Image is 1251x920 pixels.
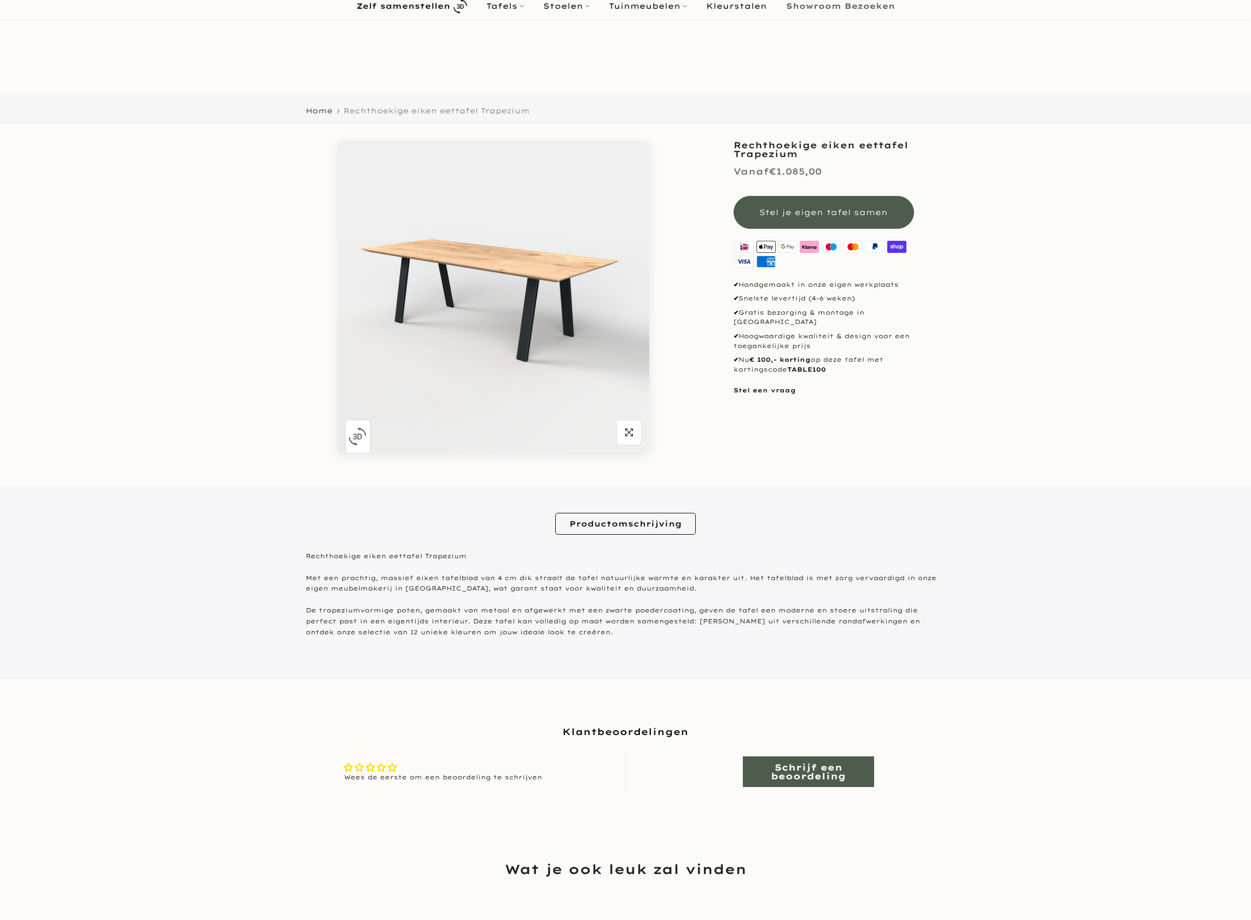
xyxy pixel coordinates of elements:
img: maestro [821,240,842,254]
span: Rechthoekige eiken eettafel Trapezium [344,106,530,115]
h2: Klantbeoordelingen [17,725,1234,738]
p: De trapeziumvormige poten, gemaakt van metaal en afgewerkt met een zwarte poedercoating, geven de... [306,605,946,638]
p: Met een prachtig, massief eiken tafelblad van 4 cm dik straalt de tafel natuurlijke warmte en kar... [306,573,946,595]
p: Handgemaakt in onze eigen werkplaats [734,280,914,290]
strong: ✔ [734,294,738,302]
strong: € 100,- korting [749,356,811,363]
a: Stel een vraag [734,386,796,394]
a: Productomschrijving [555,513,696,535]
p: Gratis bezorging & montage in [GEOGRAPHIC_DATA] [734,308,914,327]
img: visa [734,254,755,269]
a: Home [306,107,333,114]
b: Showroom Bezoeken [786,3,895,10]
div: Wees de eerste om een beoordeling te schrijven [344,773,542,782]
img: american express [755,254,777,269]
b: Zelf samenstellen [357,3,450,10]
img: apple pay [755,240,777,254]
p: Nu op deze tafel met kortingscode [734,355,914,374]
p: Snelste levertijd (4-6 weken) [734,294,914,304]
strong: ✔ [734,332,738,340]
strong: ✔ [734,309,738,316]
img: shopify pay [886,240,907,254]
h1: Rechthoekige eiken eettafel Trapezium [734,141,914,158]
span: Stel je eigen tafel samen [759,207,888,217]
p: Hoogwaardige kwaliteit & design voor een toegankelijke prijs [734,332,914,351]
img: 3D_icon.svg [348,427,366,445]
span: Wat je ook leuk zal vinden [505,860,747,878]
button: Stel je eigen tafel samen [734,196,914,229]
img: master [842,240,864,254]
img: ideal [734,240,755,254]
span: Vanaf [734,166,769,177]
img: google pay [777,240,799,254]
div: €1.085,00 [734,164,822,180]
strong: ✔ [734,281,738,288]
div: Average rating is 0.00 stars [344,761,542,773]
img: klarna [799,240,821,254]
strong: ✔ [734,356,738,363]
p: Rechthoekige eiken eettafel Trapezium [306,551,946,562]
a: Schrijf een beoordeling [743,756,874,787]
strong: TABLE100 [787,366,826,373]
img: paypal [864,240,886,254]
